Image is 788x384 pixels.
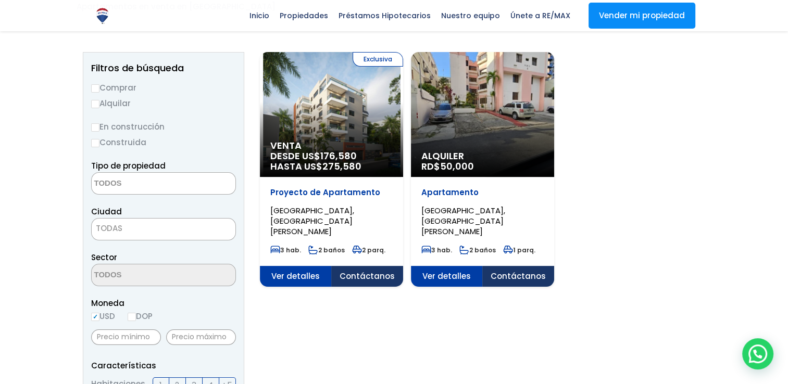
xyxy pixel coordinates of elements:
[333,8,436,23] span: Préstamos Hipotecarios
[166,329,236,345] input: Precio máximo
[244,8,274,23] span: Inicio
[440,160,474,173] span: 50,000
[92,173,193,195] textarea: Search
[270,205,354,237] span: [GEOGRAPHIC_DATA], [GEOGRAPHIC_DATA][PERSON_NAME]
[270,161,393,172] span: HASTA US$
[91,313,99,321] input: USD
[421,160,474,173] span: RD$
[331,266,403,287] span: Contáctanos
[128,313,136,321] input: DOP
[91,63,236,73] h2: Filtros de búsqueda
[93,7,111,25] img: Logo de REMAX
[421,151,544,161] span: Alquiler
[482,266,554,287] span: Contáctanos
[352,246,385,254] span: 2 parq.
[308,246,345,254] span: 2 baños
[91,252,117,263] span: Sector
[274,8,333,23] span: Propiedades
[320,149,357,162] span: 176,580
[353,52,403,67] span: Exclusiva
[92,264,193,287] textarea: Search
[91,120,236,133] label: En construcción
[91,329,161,345] input: Precio mínimo
[505,8,576,23] span: Únete a RE/MAX
[91,84,99,93] input: Comprar
[91,97,236,110] label: Alquilar
[91,218,236,240] span: TODAS
[92,221,235,236] span: TODAS
[91,123,99,132] input: En construcción
[421,246,452,254] span: 3 hab.
[96,223,122,234] span: TODAS
[91,359,236,372] p: Características
[128,310,153,323] label: DOP
[322,160,361,173] span: 275,580
[421,205,505,237] span: [GEOGRAPHIC_DATA], [GEOGRAPHIC_DATA][PERSON_NAME]
[589,3,695,29] a: Vender mi propiedad
[421,187,544,198] p: Apartamento
[459,246,496,254] span: 2 baños
[91,297,236,310] span: Moneda
[91,310,115,323] label: USD
[411,52,554,287] a: Alquiler RD$50,000 Apartamento [GEOGRAPHIC_DATA], [GEOGRAPHIC_DATA][PERSON_NAME] 3 hab. 2 baños 1...
[91,100,99,108] input: Alquilar
[270,151,393,172] span: DESDE US$
[270,246,301,254] span: 3 hab.
[436,8,505,23] span: Nuestro equipo
[260,52,403,287] a: Exclusiva Venta DESDE US$176,580 HASTA US$275,580 Proyecto de Apartamento [GEOGRAPHIC_DATA], [GEO...
[91,81,236,94] label: Comprar
[91,160,166,171] span: Tipo de propiedad
[260,266,332,287] span: Ver detalles
[91,206,122,217] span: Ciudad
[270,140,393,151] span: Venta
[91,139,99,147] input: Construida
[411,266,483,287] span: Ver detalles
[270,187,393,198] p: Proyecto de Apartamento
[91,136,236,149] label: Construida
[503,246,535,254] span: 1 parq.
